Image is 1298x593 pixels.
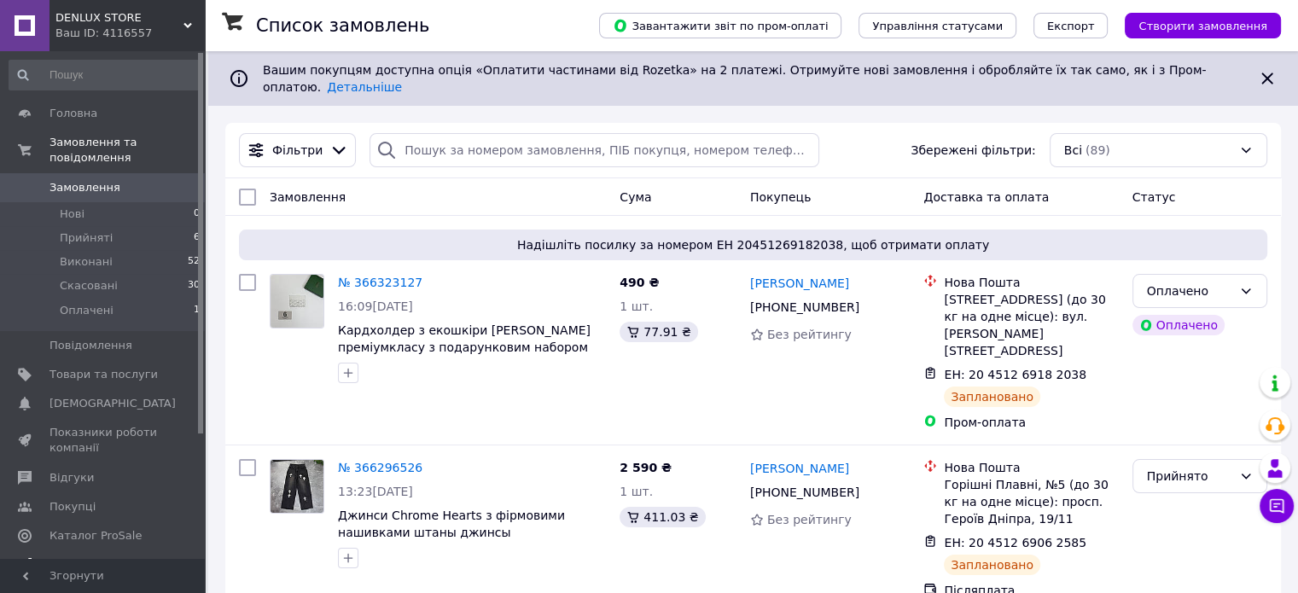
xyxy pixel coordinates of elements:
button: Експорт [1033,13,1109,38]
a: № 366323127 [338,276,422,289]
button: Завантажити звіт по пром-оплаті [599,13,841,38]
a: Кардхолдер з екошкіри [PERSON_NAME] преміумкласу з подарунковим набором Білий [338,323,591,371]
span: Управління статусами [872,20,1003,32]
span: Відгуки [49,470,94,485]
div: Прийнято [1147,467,1232,485]
span: Завантажити звіт по пром-оплаті [613,18,828,33]
span: [DEMOGRAPHIC_DATA] [49,396,176,411]
span: Каталог ProSale [49,528,142,544]
h1: Список замовлень [256,15,429,36]
input: Пошук за номером замовлення, ПІБ покупця, номером телефону, Email, номером накладної [370,133,819,167]
a: Створити замовлення [1108,18,1281,32]
div: Оплачено [1147,282,1232,300]
div: [PHONE_NUMBER] [747,295,863,319]
span: Аналітика [49,557,108,573]
span: 1 шт. [620,299,653,313]
span: Збережені фільтри: [911,142,1035,159]
span: Скасовані [60,278,118,294]
span: Без рейтингу [767,513,852,526]
span: Покупці [49,499,96,515]
img: Фото товару [271,275,323,328]
span: Покупець [750,190,811,204]
span: ЕН: 20 4512 6906 2585 [944,536,1086,549]
span: 1 [194,303,200,318]
span: Замовлення [49,180,120,195]
span: Замовлення [270,190,346,204]
span: Фільтри [272,142,323,159]
a: Детальніше [327,80,402,94]
div: 77.91 ₴ [620,322,697,342]
div: Нова Пошта [944,274,1118,291]
div: Нова Пошта [944,459,1118,476]
span: Cума [620,190,651,204]
span: Оплачені [60,303,114,318]
span: DENLUX STORE [55,10,183,26]
span: Головна [49,106,97,121]
a: Джинси Chrome Hearts з фірмовими нашивками штаны джинсы [PERSON_NAME] [338,509,565,556]
span: Статус [1132,190,1176,204]
button: Управління статусами [859,13,1016,38]
span: Показники роботи компанії [49,425,158,456]
span: ЕН: 20 4512 6918 2038 [944,368,1086,381]
span: Без рейтингу [767,328,852,341]
a: [PERSON_NAME] [750,275,849,292]
span: Доставка та оплата [923,190,1049,204]
span: 30 [188,278,200,294]
button: Чат з покупцем [1260,489,1294,523]
button: Створити замовлення [1125,13,1281,38]
div: Заплановано [944,387,1040,407]
div: Заплановано [944,555,1040,575]
span: Експорт [1047,20,1095,32]
input: Пошук [9,60,201,90]
div: 411.03 ₴ [620,507,705,527]
span: 1 шт. [620,485,653,498]
div: Ваш ID: 4116557 [55,26,205,41]
span: Створити замовлення [1138,20,1267,32]
a: Фото товару [270,274,324,328]
img: Фото товару [271,460,323,513]
span: 13:23[DATE] [338,485,413,498]
span: 52 [188,254,200,270]
span: Повідомлення [49,338,132,353]
span: Прийняті [60,230,113,246]
div: Пром-оплата [944,414,1118,431]
a: № 366296526 [338,461,422,474]
span: 6 [194,230,200,246]
span: (89) [1086,143,1110,157]
span: 16:09[DATE] [338,299,413,313]
div: Горішні Плавні, №5 (до 30 кг на одне місце): просп. Героїв Дніпра, 19/11 [944,476,1118,527]
span: 0 [194,206,200,222]
span: Нові [60,206,84,222]
span: Надішліть посилку за номером ЕН 20451269182038, щоб отримати оплату [246,236,1260,253]
div: [PHONE_NUMBER] [747,480,863,504]
span: 490 ₴ [620,276,659,289]
span: Замовлення та повідомлення [49,135,205,166]
span: Вашим покупцям доступна опція «Оплатити частинами від Rozetka» на 2 платежі. Отримуйте нові замов... [263,63,1206,94]
span: Виконані [60,254,113,270]
span: Всі [1064,142,1082,159]
span: Товари та послуги [49,367,158,382]
a: [PERSON_NAME] [750,460,849,477]
a: Фото товару [270,459,324,514]
span: 2 590 ₴ [620,461,672,474]
div: [STREET_ADDRESS] (до 30 кг на одне місце): вул. [PERSON_NAME][STREET_ADDRESS] [944,291,1118,359]
div: Оплачено [1132,315,1225,335]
